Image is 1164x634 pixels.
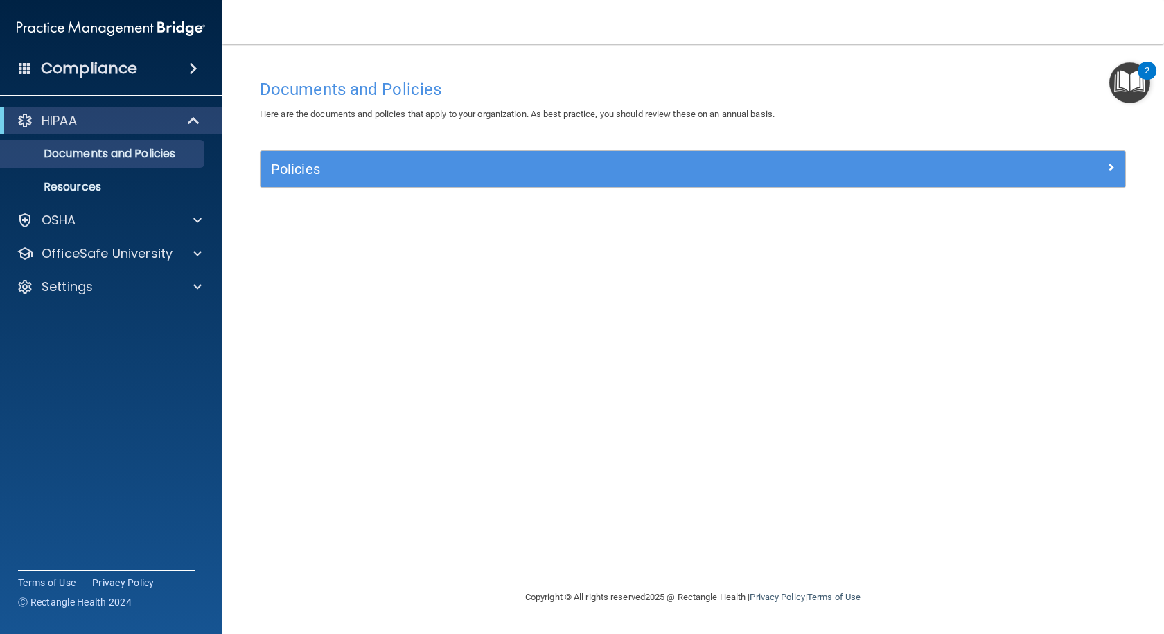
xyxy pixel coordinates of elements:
[17,212,202,229] a: OSHA
[1109,62,1150,103] button: Open Resource Center, 2 new notifications
[1145,71,1149,89] div: 2
[42,245,173,262] p: OfficeSafe University
[271,161,899,177] h5: Policies
[42,279,93,295] p: Settings
[750,592,804,602] a: Privacy Policy
[9,147,198,161] p: Documents and Policies
[17,245,202,262] a: OfficeSafe University
[42,112,77,129] p: HIPAA
[260,109,775,119] span: Here are the documents and policies that apply to your organization. As best practice, you should...
[17,279,202,295] a: Settings
[440,575,946,619] div: Copyright © All rights reserved 2025 @ Rectangle Health | |
[18,576,76,590] a: Terms of Use
[807,592,861,602] a: Terms of Use
[92,576,155,590] a: Privacy Policy
[41,59,137,78] h4: Compliance
[42,212,76,229] p: OSHA
[9,180,198,194] p: Resources
[17,112,201,129] a: HIPAA
[271,158,1115,180] a: Policies
[17,15,205,42] img: PMB logo
[18,595,132,609] span: Ⓒ Rectangle Health 2024
[260,80,1126,98] h4: Documents and Policies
